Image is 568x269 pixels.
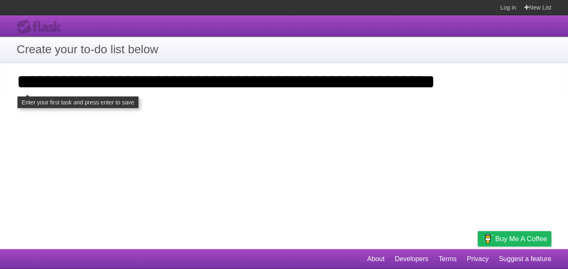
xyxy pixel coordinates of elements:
[17,41,551,58] h1: Create your to-do list below
[439,251,457,267] a: Terms
[478,231,551,247] a: Buy me a coffee
[395,251,428,267] a: Developers
[17,20,67,35] div: Flask
[482,232,493,246] img: Buy me a coffee
[367,251,385,267] a: About
[467,251,489,267] a: Privacy
[495,232,547,246] span: Buy me a coffee
[499,251,551,267] a: Suggest a feature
